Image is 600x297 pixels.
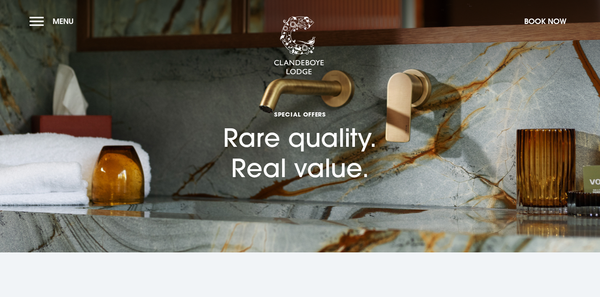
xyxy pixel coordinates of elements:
[29,12,78,30] button: Menu
[520,12,571,30] button: Book Now
[223,110,377,118] span: Special Offers
[223,74,377,183] h1: Rare quality. Real value.
[53,16,74,26] span: Menu
[274,16,324,75] img: Clandeboye Lodge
